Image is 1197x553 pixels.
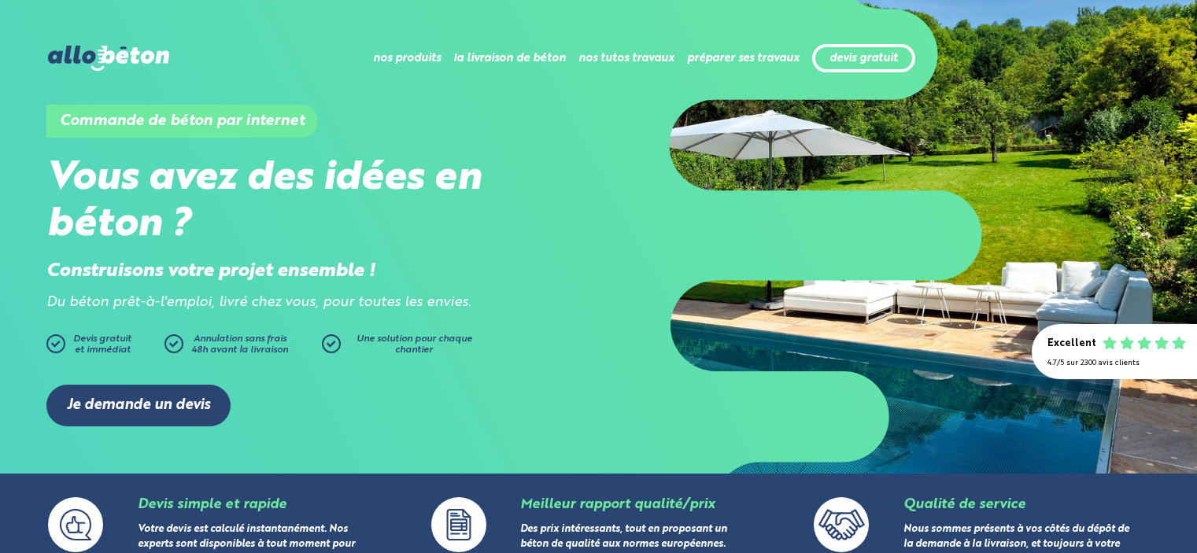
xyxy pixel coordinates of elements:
li: préparer ses travaux [687,39,800,77]
div: 4.7/5 sur 2300 avis clients [1047,359,1181,367]
i: Du béton prêt-à-l'emploi, livré chez vous, pour toutes les envies. [46,296,471,309]
a: Meilleur rapport qualité/prix [520,498,715,511]
span: Une solution pour chaque chantier [357,334,472,355]
a: Je demande un devis [46,385,231,426]
a: Devis simple et rapide [138,498,286,511]
a: Annulation sans frais48h avant la livraison [164,334,322,361]
a: Des prix intéressants, tout en proposant un béton de qualité aux normes européennes. [520,524,727,549]
span: Devis gratuit et immédiat [73,334,131,355]
a: devis gratuit [829,52,898,65]
li: nos produits [373,39,441,77]
span: Annulation sans frais 48h avant la livraison [191,334,288,355]
img: allobéton [48,46,169,71]
a: Qualité de service [903,498,1025,511]
li: nos tutos travaux [578,39,674,77]
div: Excellent [1047,338,1096,350]
a: Devis gratuitet immédiat [46,334,157,361]
strong: Construisons votre projet ensemble ! [46,262,375,281]
h1: Commande de béton par internet [46,105,318,138]
li: la livraison de béton [453,39,566,77]
a: Une solution pour chaque chantier [322,334,479,361]
h2: Vous avez des idées en béton ? [46,156,599,249]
